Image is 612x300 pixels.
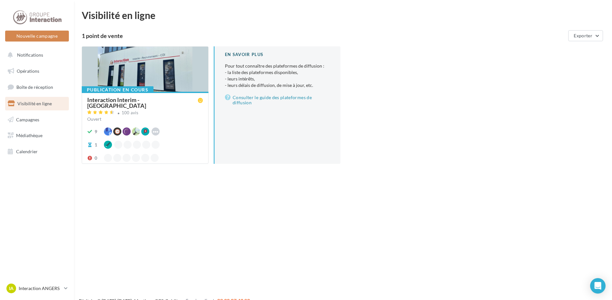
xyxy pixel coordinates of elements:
[225,52,330,58] div: En savoir plus
[87,97,198,108] div: Interaction Interim - [GEOGRAPHIC_DATA]
[9,285,14,292] span: IA
[17,52,43,58] span: Notifications
[95,128,97,135] div: 9
[82,10,604,20] div: Visibilité en ligne
[574,33,592,38] span: Exporter
[4,97,70,110] a: Visibilité en ligne
[122,111,139,115] div: 100 avis
[82,33,566,39] div: 1 point de vente
[87,116,101,122] span: Ouvert
[225,94,330,107] a: Consulter le guide des plateformes de diffusion
[17,101,52,106] span: Visibilité en ligne
[17,68,39,74] span: Opérations
[4,113,70,127] a: Campagnes
[4,80,70,94] a: Boîte de réception
[87,109,203,117] a: 100 avis
[16,117,39,122] span: Campagnes
[4,129,70,142] a: Médiathèque
[82,86,153,93] div: Publication en cours
[225,82,330,89] li: - leurs délais de diffusion, de mise à jour, etc.
[590,278,606,294] div: Open Intercom Messenger
[19,285,61,292] p: Interaction ANGERS
[225,63,330,89] p: Pour tout connaître des plateformes de diffusion :
[95,142,97,148] div: 1
[16,149,38,154] span: Calendrier
[4,145,70,158] a: Calendrier
[5,282,69,295] a: IA Interaction ANGERS
[4,48,68,62] button: Notifications
[4,64,70,78] a: Opérations
[225,69,330,76] li: - la liste des plateformes disponibles,
[568,30,603,41] button: Exporter
[5,31,69,42] button: Nouvelle campagne
[16,133,42,138] span: Médiathèque
[16,84,53,90] span: Boîte de réception
[225,76,330,82] li: - leurs intérêts,
[95,155,97,161] div: 0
